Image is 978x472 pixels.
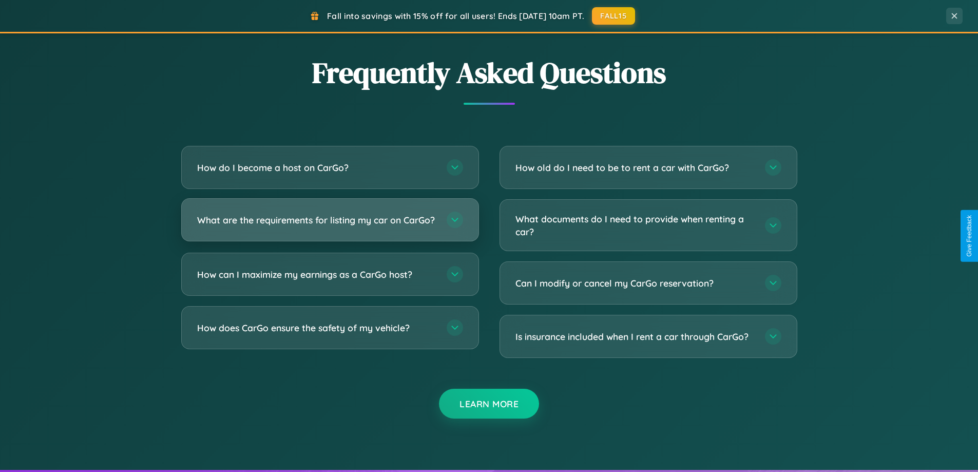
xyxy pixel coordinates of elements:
[10,437,35,462] iframe: Intercom live chat
[197,322,436,334] h3: How does CarGo ensure the safety of my vehicle?
[515,161,755,174] h3: How old do I need to be to rent a car with CarGo?
[515,213,755,238] h3: What documents do I need to provide when renting a car?
[592,7,635,25] button: FALL15
[197,161,436,174] h3: How do I become a host on CarGo?
[181,53,797,92] h2: Frequently Asked Questions
[966,215,973,257] div: Give Feedback
[327,11,584,21] span: Fall into savings with 15% off for all users! Ends [DATE] 10am PT.
[515,277,755,290] h3: Can I modify or cancel my CarGo reservation?
[515,330,755,343] h3: Is insurance included when I rent a car through CarGo?
[439,389,539,419] button: Learn More
[197,214,436,226] h3: What are the requirements for listing my car on CarGo?
[197,268,436,281] h3: How can I maximize my earnings as a CarGo host?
